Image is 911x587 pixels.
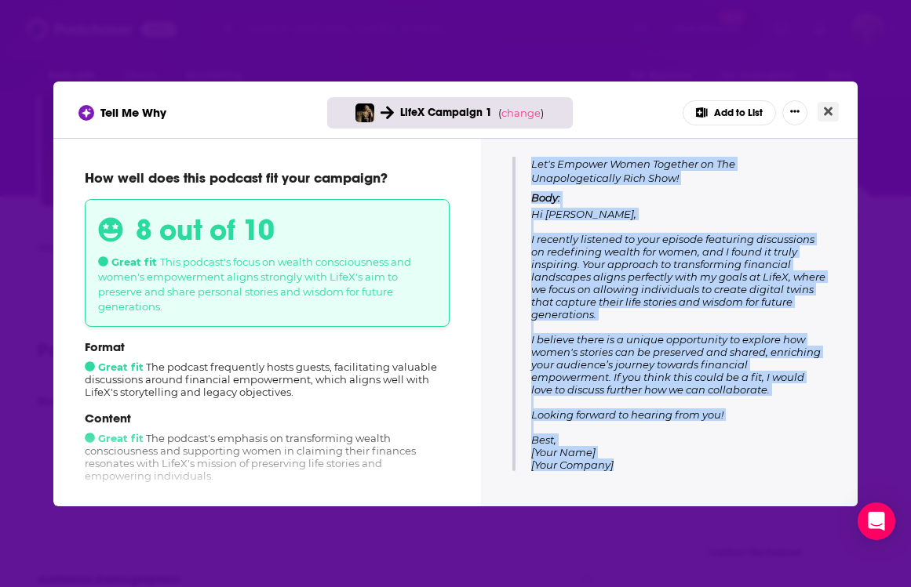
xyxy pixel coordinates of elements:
[400,106,492,119] span: LifeX Campaign 1
[100,105,166,120] span: Tell Me Why
[85,339,450,398] div: The podcast frequently hosts guests, facilitating valuable discussions around financial empowerme...
[531,191,560,204] span: Body:
[85,339,450,354] p: Format
[85,411,450,426] p: Content
[531,139,826,185] p: Let's Empower Women Together on The Unapologetically Rich Show!
[85,361,144,373] span: Great fit
[501,107,541,119] span: change
[136,212,275,248] h3: 8 out of 10
[858,502,895,540] div: Open Intercom Messenger
[98,255,411,313] span: This podcast's focus on wealth consciousness and women's empowerment aligns strongly with LifeX's...
[85,169,450,187] p: How well does this podcast fit your campaign?
[85,432,144,444] span: Great fit
[498,107,544,119] span: ( )
[782,100,807,125] button: Show More Button
[355,103,374,122] img: The Unapologetically Rich Show with Shamina Taylor
[85,411,450,482] div: The podcast's emphasis on transforming wealth consciousness and supporting women in claiming thei...
[81,107,92,118] img: tell me why sparkle
[683,100,776,125] button: Add to List
[531,208,825,471] span: Hi [PERSON_NAME], I recently listened to your episode featuring discussions on redefining wealth ...
[818,102,839,121] button: Close
[98,255,157,268] span: Great fit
